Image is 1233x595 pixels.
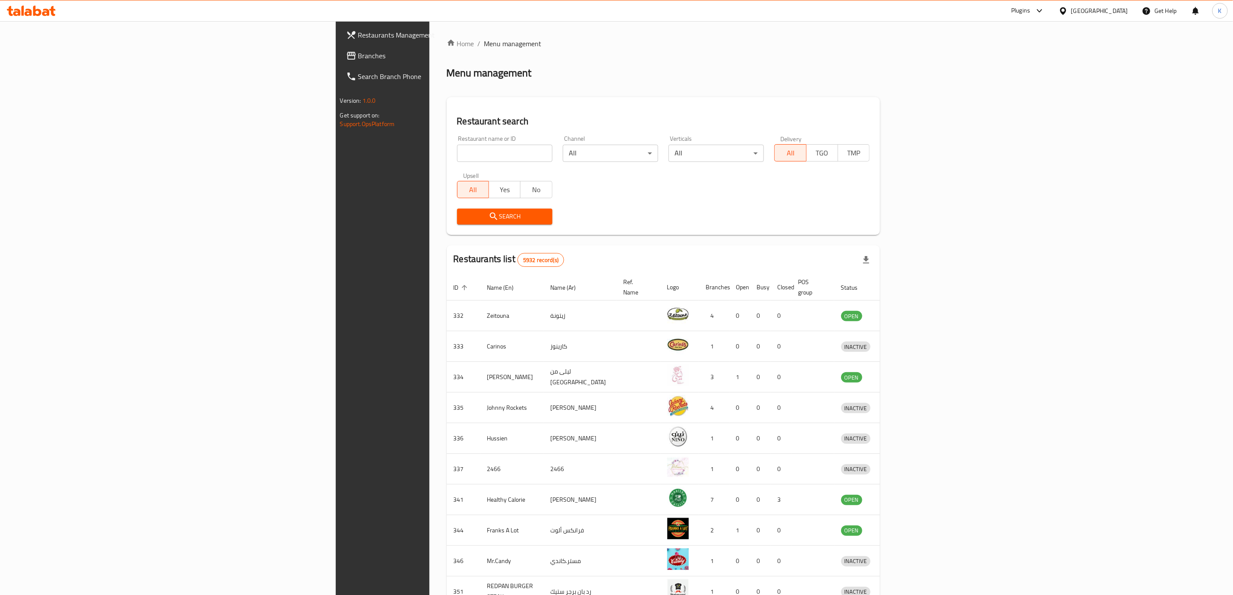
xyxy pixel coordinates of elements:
span: TMP [842,147,866,159]
span: OPEN [841,311,862,321]
th: Busy [750,274,771,301]
td: 0 [750,301,771,331]
td: 0 [750,454,771,484]
td: 1 [699,454,729,484]
div: [GEOGRAPHIC_DATA] [1071,6,1128,16]
td: 0 [771,546,792,576]
td: 0 [750,484,771,515]
button: Search [457,209,552,225]
img: Leila Min Lebnan [667,364,689,386]
td: 2 [699,515,729,546]
span: Status [841,282,869,293]
td: 0 [750,392,771,423]
img: Franks A Lot [667,518,689,539]
td: ليلى من [GEOGRAPHIC_DATA] [544,362,617,392]
input: Search for restaurant name or ID.. [457,145,552,162]
div: All [563,145,658,162]
td: 0 [750,546,771,576]
td: 0 [729,423,750,454]
td: 0 [729,331,750,362]
button: No [520,181,552,198]
span: Version: [340,95,361,106]
span: INACTIVE [841,434,870,443]
div: All [669,145,764,162]
th: Open [729,274,750,301]
span: Get support on: [340,110,380,121]
div: INACTIVE [841,434,870,444]
span: All [778,147,803,159]
span: No [524,184,549,196]
td: 0 [771,423,792,454]
td: زيتونة [544,301,617,331]
td: 0 [771,454,792,484]
th: Branches [699,274,729,301]
button: All [457,181,489,198]
span: ID [454,282,470,293]
span: Yes [492,184,517,196]
td: 0 [771,362,792,392]
td: 4 [699,301,729,331]
td: [PERSON_NAME] [544,392,617,423]
span: INACTIVE [841,342,870,352]
td: مستر.كاندي [544,546,617,576]
td: 0 [771,301,792,331]
td: 0 [771,331,792,362]
td: 1 [699,423,729,454]
span: K [1218,6,1222,16]
td: 0 [750,362,771,392]
td: 0 [750,515,771,546]
div: OPEN [841,525,862,536]
h2: Restaurants list [454,253,564,267]
td: [PERSON_NAME] [544,484,617,515]
img: 2466 [667,456,689,478]
span: 1.0.0 [363,95,376,106]
span: OPEN [841,495,862,505]
td: 0 [729,392,750,423]
span: OPEN [841,373,862,383]
button: TGO [806,144,838,161]
td: 1 [729,515,750,546]
span: 5932 record(s) [518,256,564,264]
div: INACTIVE [841,342,870,352]
span: OPEN [841,525,862,535]
span: INACTIVE [841,403,870,413]
label: Upsell [463,172,479,178]
img: Hussien [667,426,689,447]
a: Branches [339,45,542,66]
td: 2466 [544,454,617,484]
nav: breadcrumb [447,38,880,49]
span: POS group [798,277,824,297]
th: Logo [660,274,699,301]
span: INACTIVE [841,464,870,474]
a: Search Branch Phone [339,66,542,87]
img: Mr.Candy [667,548,689,570]
td: 0 [729,546,750,576]
img: Carinos [667,334,689,355]
td: 7 [699,484,729,515]
div: Total records count [517,253,564,267]
td: 3 [699,362,729,392]
div: Plugins [1011,6,1030,16]
td: 4 [699,392,729,423]
td: فرانكس ألوت [544,515,617,546]
span: INACTIVE [841,556,870,566]
td: 0 [729,484,750,515]
div: Export file [856,250,877,270]
img: Healthy Calorie [667,487,689,509]
button: All [774,144,806,161]
span: Search Branch Phone [358,71,535,82]
span: Search [464,211,546,222]
button: Yes [489,181,520,198]
td: 0 [750,331,771,362]
span: All [461,184,486,196]
td: 0 [750,423,771,454]
td: 0 [729,454,750,484]
span: TGO [810,147,835,159]
td: 1 [729,362,750,392]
